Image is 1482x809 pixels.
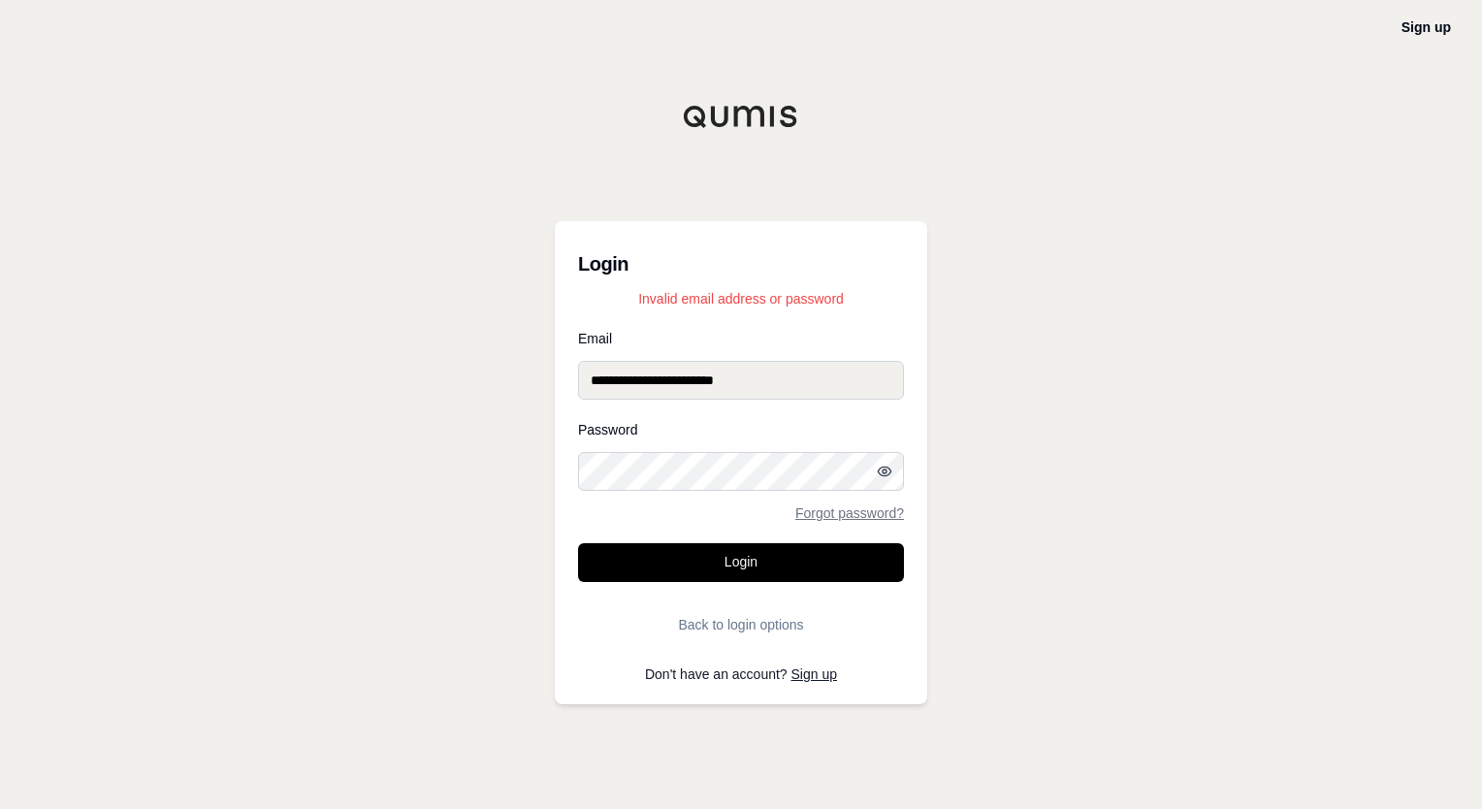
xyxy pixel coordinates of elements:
p: Invalid email address or password [578,289,904,308]
label: Email [578,332,904,345]
label: Password [578,423,904,437]
a: Sign up [791,666,837,682]
img: Qumis [683,105,799,128]
a: Sign up [1401,19,1451,35]
h3: Login [578,244,904,283]
a: Forgot password? [795,506,904,520]
button: Login [578,543,904,582]
p: Don't have an account? [578,667,904,681]
button: Back to login options [578,605,904,644]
